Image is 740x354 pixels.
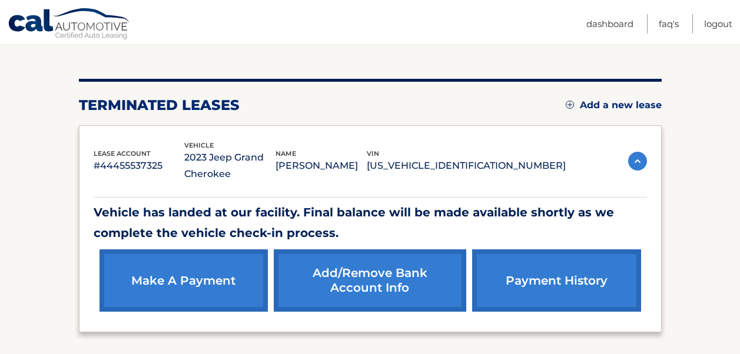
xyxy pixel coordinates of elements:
[628,152,647,171] img: accordion-active.svg
[274,249,466,312] a: Add/Remove bank account info
[99,249,268,312] a: make a payment
[276,149,296,158] span: name
[704,14,732,34] a: Logout
[566,99,662,111] a: Add a new lease
[566,101,574,109] img: add.svg
[8,8,131,42] a: Cal Automotive
[367,158,566,174] p: [US_VEHICLE_IDENTIFICATION_NUMBER]
[94,158,185,174] p: #44455537325
[79,96,240,114] h2: terminated leases
[184,149,276,182] p: 2023 Jeep Grand Cherokee
[586,14,633,34] a: Dashboard
[94,149,151,158] span: lease account
[367,149,379,158] span: vin
[184,141,214,149] span: vehicle
[276,158,367,174] p: [PERSON_NAME]
[94,202,647,243] p: Vehicle has landed at our facility. Final balance will be made available shortly as we complete t...
[659,14,679,34] a: FAQ's
[472,249,641,312] a: payment history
